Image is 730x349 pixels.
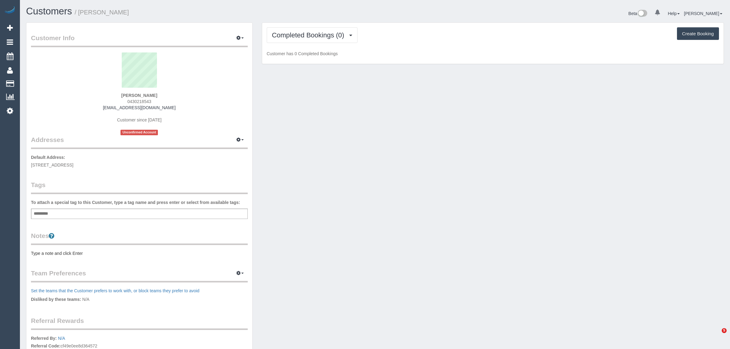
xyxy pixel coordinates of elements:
[267,27,357,43] button: Completed Bookings (0)
[31,180,248,194] legend: Tags
[127,99,151,104] span: 0430218543
[677,27,719,40] button: Create Booking
[31,33,248,47] legend: Customer Info
[272,31,347,39] span: Completed Bookings (0)
[31,231,248,245] legend: Notes
[26,6,72,17] a: Customers
[31,163,73,167] span: [STREET_ADDRESS]
[82,297,89,302] span: N/A
[637,10,647,18] img: New interface
[31,335,57,341] label: Referred By:
[31,250,248,256] pre: Type a note and click Enter
[722,328,727,333] span: 5
[31,288,199,293] a: Set the teams that the Customer prefers to work with, or block teams they prefer to avoid
[31,199,240,205] label: To attach a special tag to this Customer, type a tag name and press enter or select from availabl...
[117,117,162,122] span: Customer since [DATE]
[75,9,129,16] small: / [PERSON_NAME]
[267,51,719,57] p: Customer has 0 Completed Bookings
[31,269,248,282] legend: Team Preferences
[31,154,65,160] label: Default Address:
[31,343,60,349] label: Referral Code:
[58,336,65,341] a: N/A
[103,105,176,110] a: [EMAIL_ADDRESS][DOMAIN_NAME]
[31,316,248,330] legend: Referral Rewards
[629,11,648,16] a: Beta
[4,6,16,15] img: Automaid Logo
[709,328,724,343] iframe: Intercom live chat
[668,11,680,16] a: Help
[31,296,81,302] label: Disliked by these teams:
[121,93,157,98] strong: [PERSON_NAME]
[120,130,158,135] span: Unconfirmed Account
[684,11,722,16] a: [PERSON_NAME]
